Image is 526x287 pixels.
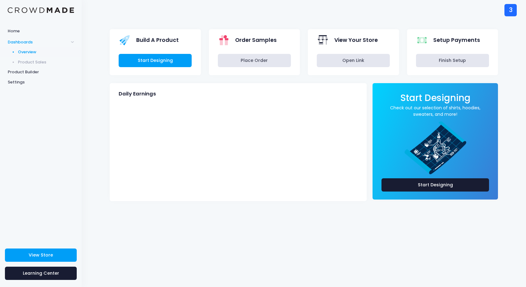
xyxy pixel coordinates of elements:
[218,54,291,67] a: Place Order
[5,249,77,262] a: View Store
[136,36,179,44] span: Build A Product
[23,270,59,276] span: Learning Center
[8,39,69,45] span: Dashboards
[119,54,192,67] a: Start Designing
[8,7,74,13] img: Logo
[29,252,53,258] span: View Store
[433,36,480,44] span: Setup Payments
[119,91,156,97] span: Daily Earnings
[8,69,74,75] span: Product Builder
[8,79,74,85] span: Settings
[416,54,489,67] a: Finish Setup
[18,59,74,65] span: Product Sales
[5,267,77,280] a: Learning Center
[334,36,378,44] span: View Your Store
[235,36,277,44] span: Order Samples
[381,105,489,118] a: Check out our selection of shirts, hoodies, sweaters, and more!
[400,97,471,103] a: Start Designing
[8,28,74,34] span: Home
[317,54,390,67] a: Open Link
[18,49,74,55] span: Overview
[504,4,517,16] div: 3
[400,91,471,104] span: Start Designing
[381,178,489,192] a: Start Designing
